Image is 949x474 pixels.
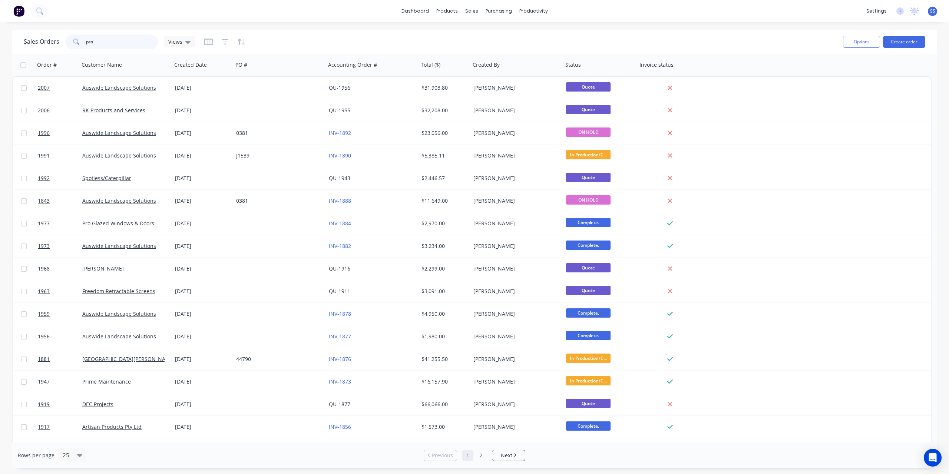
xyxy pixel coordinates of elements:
span: Quote [566,105,611,114]
div: $16,157.90 [421,378,465,385]
span: In Production/C... [566,150,611,159]
span: Quote [566,82,611,92]
div: [DATE] [175,401,230,408]
a: 1996 [38,122,82,144]
div: $31,908.80 [421,84,465,92]
div: [PERSON_NAME] [473,197,556,205]
div: sales [462,6,482,17]
a: INV-1877 [329,333,351,340]
span: Previous [432,452,453,459]
div: purchasing [482,6,516,17]
a: 1843 [38,190,82,212]
div: productivity [516,6,552,17]
a: QU-1877 [329,401,350,408]
div: [DATE] [175,310,230,318]
div: [PERSON_NAME] [473,220,556,227]
span: In Production/C... [566,354,611,363]
div: [PERSON_NAME] [473,242,556,250]
input: Search... [86,34,158,49]
a: 1992 [38,167,82,189]
div: 0381 [236,197,318,205]
a: Auswide Landscape Solutions [82,333,156,340]
a: 1881 [38,348,82,370]
a: Auswide Landscape Solutions [82,310,156,317]
span: ON HOLD [566,195,611,205]
div: [PERSON_NAME] [473,152,556,159]
div: [PERSON_NAME] [473,84,556,92]
div: J1539 [236,152,318,159]
div: Order # [37,61,57,69]
div: [PERSON_NAME] [473,310,556,318]
div: $2,970.00 [421,220,465,227]
span: Complete. [566,241,611,250]
a: Artisan Products Pty Ltd [82,423,142,430]
div: $2,299.00 [421,265,465,272]
span: Complete. [566,421,611,431]
div: 44790 [236,355,318,363]
a: 1886 [38,438,82,461]
div: [DATE] [175,355,230,363]
div: [DATE] [175,242,230,250]
a: 1973 [38,235,82,257]
div: Open Intercom Messenger [924,449,942,467]
div: [DATE] [175,152,230,159]
a: Next page [492,452,525,459]
a: 1947 [38,371,82,393]
span: 1956 [38,333,50,340]
div: $2,446.57 [421,175,465,182]
a: 1977 [38,212,82,235]
a: INV-1884 [329,220,351,227]
a: Page 2 [476,450,487,461]
button: Options [843,36,880,48]
a: INV-1873 [329,378,351,385]
ul: Pagination [421,450,528,461]
div: [PERSON_NAME] [473,107,556,114]
span: 2007 [38,84,50,92]
a: Auswide Landscape Solutions [82,152,156,159]
div: $3,091.00 [421,288,465,295]
a: 2006 [38,99,82,122]
div: [PERSON_NAME] [473,423,556,431]
a: INV-1878 [329,310,351,317]
span: In Production/C... [566,376,611,385]
span: Quote [566,286,611,295]
div: [DATE] [175,378,230,385]
div: $1,980.00 [421,333,465,340]
span: 1977 [38,220,50,227]
a: [PERSON_NAME] [82,265,124,272]
div: [PERSON_NAME] [473,333,556,340]
a: 2007 [38,77,82,99]
h1: Sales Orders [24,38,59,45]
span: SS [930,8,935,14]
a: Auswide Landscape Solutions [82,129,156,136]
img: Factory [13,6,24,17]
span: Next [501,452,512,459]
div: PO # [235,61,247,69]
span: 1973 [38,242,50,250]
a: [GEOGRAPHIC_DATA][PERSON_NAME] [82,355,175,362]
a: Pro Glazed Windows & Doors. [82,220,156,227]
a: Auswide Landscape Solutions [82,197,156,204]
a: 1917 [38,416,82,438]
span: 1959 [38,310,50,318]
div: $1,573.00 [421,423,465,431]
a: INV-1892 [329,129,351,136]
span: 1917 [38,423,50,431]
a: INV-1888 [329,197,351,204]
span: Views [168,38,182,46]
div: [DATE] [175,333,230,340]
div: [DATE] [175,220,230,227]
button: Create order [883,36,925,48]
div: Status [565,61,581,69]
span: Quote [566,173,611,182]
div: $4,950.00 [421,310,465,318]
div: [PERSON_NAME] [473,378,556,385]
div: Total ($) [421,61,440,69]
div: [DATE] [175,423,230,431]
div: [DATE] [175,107,230,114]
span: 1996 [38,129,50,137]
div: products [433,6,462,17]
span: Complete. [566,218,611,227]
a: INV-1856 [329,423,351,430]
a: dashboard [398,6,433,17]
